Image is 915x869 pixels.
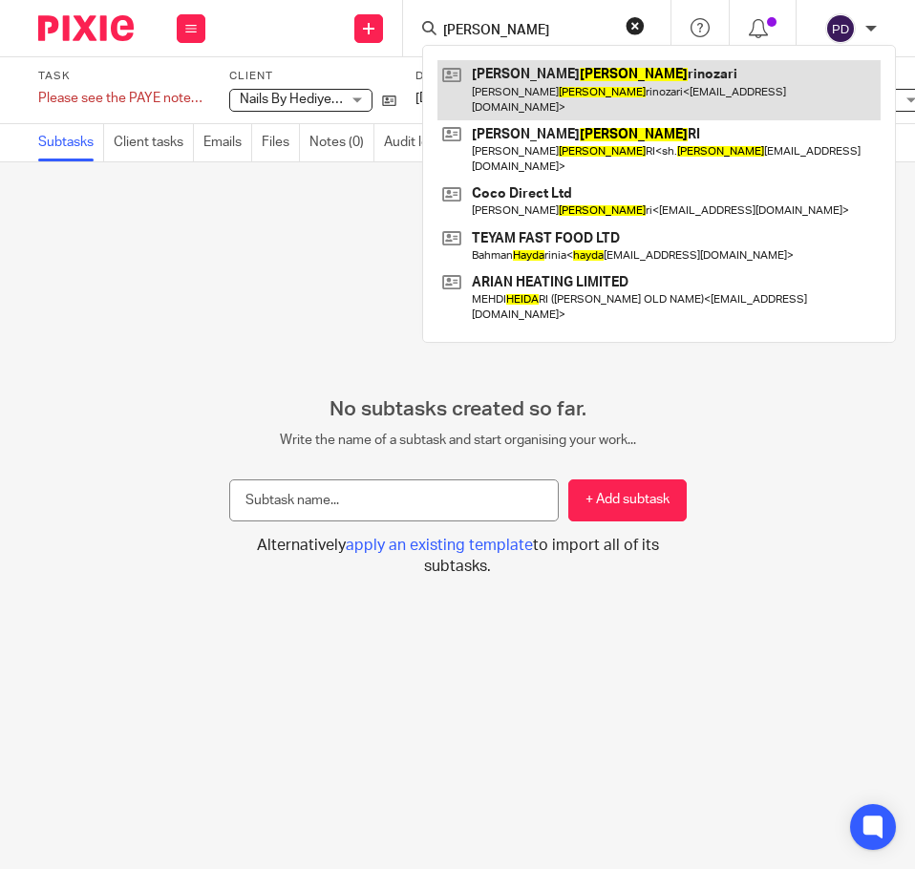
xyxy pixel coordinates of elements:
[38,124,104,161] a: Subtasks
[346,538,533,553] span: apply an existing template
[38,89,205,108] div: Please see the PAYE notes- Nails By Hediye Ltd
[38,15,134,41] img: Pixie
[240,93,354,106] span: Nails By Hediye Ltd
[229,536,687,577] button: Alternativelyapply an existing templateto import all of its subtasks.
[441,23,613,40] input: Search
[568,479,687,522] button: + Add subtask
[384,124,453,161] a: Audit logs
[38,69,205,84] label: Task
[626,16,645,35] button: Clear
[309,124,374,161] a: Notes (0)
[229,69,396,84] label: Client
[825,13,856,44] img: svg%3E
[415,92,456,105] span: [DATE]
[229,479,559,522] input: Subtask name...
[229,431,687,450] p: Write the name of a subtask and start organising your work...
[415,69,501,84] label: Due by
[203,124,252,161] a: Emails
[229,397,687,422] h2: No subtasks created so far.
[114,124,194,161] a: Client tasks
[262,124,300,161] a: Files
